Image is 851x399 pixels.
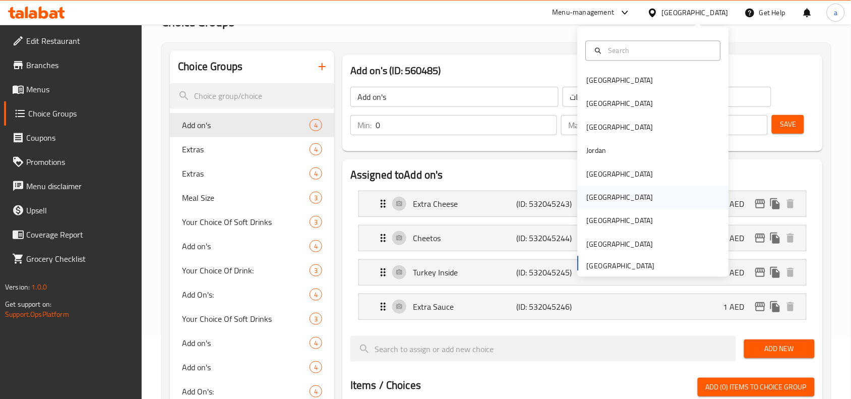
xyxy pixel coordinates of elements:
[587,98,653,109] div: [GEOGRAPHIC_DATA]
[182,289,310,301] span: Add On's:
[753,231,768,246] button: edit
[413,301,516,313] p: Extra Sauce
[170,258,334,282] div: Your Choice Of Drink:3
[587,192,653,203] div: [GEOGRAPHIC_DATA]
[4,247,142,271] a: Grocery Checklist
[4,101,142,126] a: Choice Groups
[744,339,815,358] button: Add New
[4,126,142,150] a: Coupons
[783,231,798,246] button: delete
[604,45,714,56] input: Search
[359,294,806,319] div: Expand
[587,168,653,180] div: [GEOGRAPHIC_DATA]
[413,232,516,244] p: Cheetos
[350,187,815,221] li: Expand
[310,217,322,227] span: 3
[170,161,334,186] div: Extras4
[587,145,606,156] div: Jordan
[768,299,783,314] button: duplicate
[553,7,615,19] div: Menu-management
[834,7,837,18] span: a
[182,385,310,397] span: Add On's:
[350,63,815,79] h3: Add on's (ID: 560485)
[310,338,322,348] span: 4
[783,265,798,280] button: delete
[723,266,753,278] p: 1 AED
[587,75,653,86] div: [GEOGRAPHIC_DATA]
[26,59,134,71] span: Branches
[182,264,310,276] span: Your Choice Of Drink:
[310,313,322,325] div: Choices
[310,121,322,130] span: 4
[182,216,310,228] span: Your Choice Of Soft Drinks
[350,167,815,183] h2: Assigned to Add on's
[28,107,134,120] span: Choice Groups
[516,266,585,278] p: (ID: 532045245)
[516,301,585,313] p: (ID: 532045246)
[698,378,815,396] button: Add (0) items to choice group
[310,240,322,252] div: Choices
[310,264,322,276] div: Choices
[4,53,142,77] a: Branches
[357,119,372,131] p: Min:
[26,132,134,144] span: Coupons
[26,180,134,192] span: Menu disclaimer
[4,29,142,53] a: Edit Restaurant
[772,115,804,134] button: Save
[723,301,753,313] p: 1 AED
[768,265,783,280] button: duplicate
[768,231,783,246] button: duplicate
[170,282,334,307] div: Add On's:4
[182,143,310,155] span: Extras
[753,299,768,314] button: edit
[182,337,310,349] span: Add on's
[170,210,334,234] div: Your Choice Of Soft Drinks3
[310,169,322,179] span: 4
[170,307,334,331] div: Your Choice Of Soft Drinks3
[310,242,322,251] span: 4
[4,198,142,222] a: Upsell
[310,119,322,131] div: Choices
[359,191,806,216] div: Expand
[26,253,134,265] span: Grocery Checklist
[31,280,47,294] span: 1.0.0
[170,186,334,210] div: Meal Size3
[753,265,768,280] button: edit
[310,143,322,155] div: Choices
[723,232,753,244] p: 3 AED
[182,119,310,131] span: Add on's
[182,240,310,252] span: Add on's
[413,266,516,278] p: Turkey Inside
[662,7,728,18] div: [GEOGRAPHIC_DATA]
[587,122,653,133] div: [GEOGRAPHIC_DATA]
[587,239,653,250] div: [GEOGRAPHIC_DATA]
[310,387,322,396] span: 4
[170,137,334,161] div: Extras4
[310,193,322,203] span: 3
[753,196,768,211] button: edit
[310,314,322,324] span: 3
[4,222,142,247] a: Coverage Report
[310,337,322,349] div: Choices
[359,260,806,285] div: Expand
[310,192,322,204] div: Choices
[170,234,334,258] div: Add on's4
[310,266,322,275] span: 3
[170,355,334,379] div: Add on's4
[359,225,806,251] div: Expand
[170,331,334,355] div: Add on's4
[310,167,322,180] div: Choices
[706,381,807,393] span: Add (0) items to choice group
[310,363,322,372] span: 4
[350,221,815,255] li: Expand
[752,343,807,355] span: Add New
[350,290,815,324] li: Expand
[26,35,134,47] span: Edit Restaurant
[182,313,310,325] span: Your Choice Of Soft Drinks
[4,77,142,101] a: Menus
[350,255,815,290] li: Expand
[182,167,310,180] span: Extras
[182,361,310,373] span: Add on's
[516,232,585,244] p: (ID: 532045244)
[516,198,585,210] p: (ID: 532045243)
